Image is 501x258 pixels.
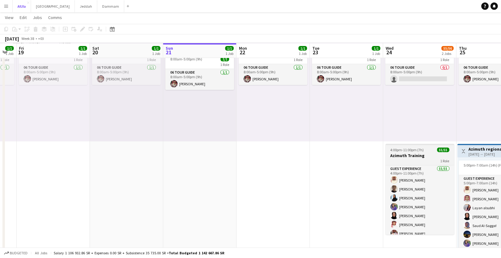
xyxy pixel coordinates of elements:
app-job-card: In progress8:00am-5:00pm (9h)1/11 Role06 Tour Guide1/18:00am-5:00pm (9h)[PERSON_NAME] [165,49,234,90]
span: 21 [165,49,173,56]
span: Thu [459,45,467,51]
span: All jobs [34,251,48,255]
span: 23 [311,49,319,56]
span: Week 38 [20,36,36,41]
span: 25 [458,49,467,56]
app-card-role: 06 Tour Guide0/18:00am-5:00pm (9h) [385,64,454,85]
span: 1 Role [220,62,229,67]
app-job-card: 8:00am-5:00pm (9h)1/11 Role06 Tour Guide1/18:00am-5:00pm (9h)[PERSON_NAME] [312,49,381,85]
span: 1 Role [367,57,376,62]
span: 20 [91,49,99,56]
span: Fri [19,45,24,51]
button: Jeddah [75,0,97,12]
span: 1/1 [152,46,160,51]
a: Edit [17,13,29,21]
span: Sat [92,45,99,51]
div: 2 Jobs [442,51,453,56]
div: 1 Job [79,51,87,56]
app-job-card: 8:00am-5:00pm (9h)1/11 Role06 Tour Guide1/18:00am-5:00pm (9h)[PERSON_NAME] [92,49,161,85]
span: Comms [48,15,62,20]
div: [DATE] [5,36,19,42]
span: 1 Role [294,57,303,62]
span: 1/1 [225,46,234,51]
div: 1 Job [372,51,380,56]
span: 1 Role [74,57,83,62]
span: 55/56 [441,46,454,51]
app-card-role: 06 Tour Guide1/18:00am-5:00pm (9h)[PERSON_NAME] [239,64,307,85]
span: 4:00pm-11:00pm (7h) [391,148,424,152]
span: Total Budgeted 1 142 667.86 SR [169,251,224,255]
span: 1/1 [299,46,307,51]
span: 19 [18,49,24,56]
span: 24 [385,49,394,56]
app-card-role: 06 Tour Guide1/18:00am-5:00pm (9h)[PERSON_NAME] [92,64,161,85]
span: Edit [20,15,27,20]
span: 1 Role [147,57,156,62]
button: Dammam [97,0,124,12]
span: Budgeted [10,251,28,255]
div: 1 Job [152,51,160,56]
span: Tue [312,45,319,51]
a: View [2,13,16,21]
a: Jobs [30,13,44,21]
span: 1/1 [79,46,87,51]
span: 1 Role [440,57,449,62]
div: 1 Job [6,51,13,56]
div: +03 [38,36,44,41]
app-card-role: 06 Tour Guide1/18:00am-5:00pm (9h)[PERSON_NAME] [19,64,87,85]
span: 1 Role [0,57,9,62]
div: Salary 1 106 932.86 SR + Expenses 0.00 SR + Subsistence 35 735.00 SR = [54,251,224,255]
app-job-card: 8:00am-5:00pm (9h)0/11 Role06 Tour Guide0/18:00am-5:00pm (9h) [385,49,454,85]
app-job-card: 8:00am-5:00pm (9h)1/11 Role06 Tour Guide1/18:00am-5:00pm (9h)[PERSON_NAME] [19,49,87,85]
app-card-role: 06 Tour Guide1/18:00am-5:00pm (9h)[PERSON_NAME] [165,69,234,90]
span: Sun [166,45,173,51]
app-job-card: 4:00pm-11:00pm (7h)55/55Azimuth Training1 RoleGuest Experience55/554:00pm-11:00pm (7h)[PERSON_NAM... [386,144,454,235]
app-card-role: 06 Tour Guide1/18:00am-5:00pm (9h)[PERSON_NAME] [312,64,381,85]
span: 1/1 [221,57,229,61]
span: Jobs [33,15,42,20]
span: 1 Role [441,159,449,163]
span: View [5,15,13,20]
span: 8:00am-5:00pm (9h) [170,57,202,61]
span: 1/1 [372,46,380,51]
span: 22 [238,49,247,56]
button: [GEOGRAPHIC_DATA] [31,0,75,12]
button: Budgeted [3,250,29,256]
a: Comms [46,13,64,21]
span: 55/55 [437,148,449,152]
div: 1 Job [225,51,233,56]
app-job-card: 8:00am-5:00pm (9h)1/11 Role06 Tour Guide1/18:00am-5:00pm (9h)[PERSON_NAME] [239,49,307,85]
span: 1/1 [5,46,14,51]
div: 1 Job [299,51,307,56]
button: AlUla [13,0,31,12]
span: Wed [386,45,394,51]
h3: Azimuth Training [386,153,454,158]
span: Mon [239,45,247,51]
